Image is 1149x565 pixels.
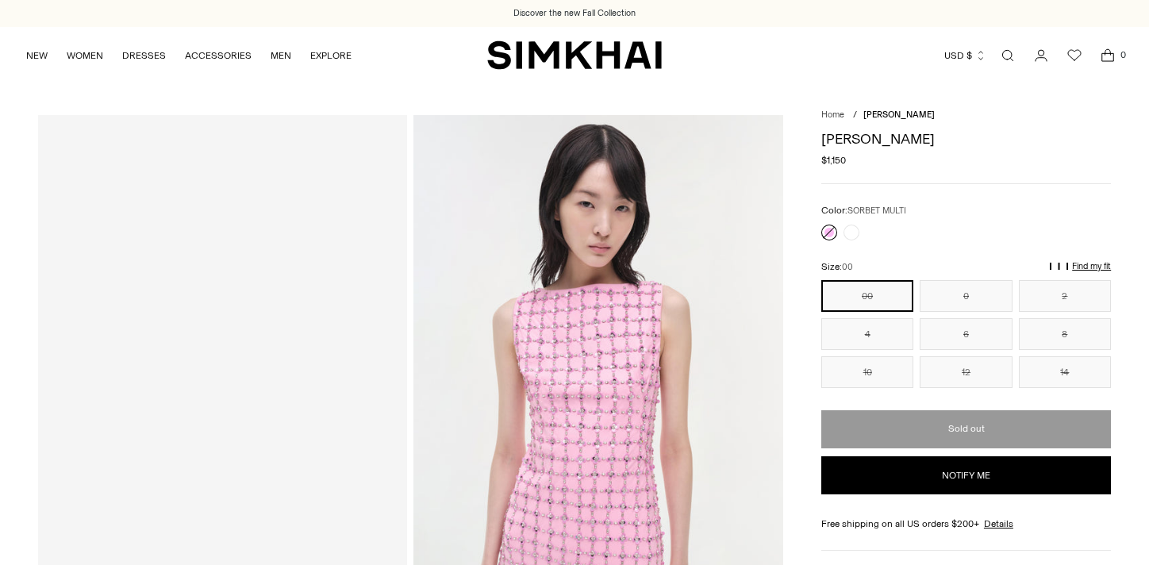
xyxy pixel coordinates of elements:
[122,38,166,73] a: DRESSES
[821,109,1111,122] nav: breadcrumbs
[271,38,291,73] a: MEN
[1025,40,1057,71] a: Go to the account page
[821,456,1111,494] button: Notify me
[863,110,935,120] span: [PERSON_NAME]
[821,356,913,388] button: 10
[1116,48,1130,62] span: 0
[513,7,636,20] a: Discover the new Fall Collection
[984,517,1013,531] a: Details
[821,110,844,120] a: Home
[821,132,1111,146] h1: [PERSON_NAME]
[1059,40,1090,71] a: Wishlist
[992,40,1024,71] a: Open search modal
[920,356,1012,388] button: 12
[821,153,846,167] span: $1,150
[920,280,1012,312] button: 0
[67,38,103,73] a: WOMEN
[1092,40,1124,71] a: Open cart modal
[1019,356,1111,388] button: 14
[185,38,252,73] a: ACCESSORIES
[944,38,986,73] button: USD $
[920,318,1012,350] button: 6
[847,206,906,216] span: SORBET MULTI
[1019,280,1111,312] button: 2
[821,203,906,218] label: Color:
[821,280,913,312] button: 00
[26,38,48,73] a: NEW
[842,262,853,272] span: 00
[487,40,662,71] a: SIMKHAI
[1019,318,1111,350] button: 8
[821,318,913,350] button: 4
[310,38,352,73] a: EXPLORE
[821,517,1111,531] div: Free shipping on all US orders $200+
[853,109,857,122] div: /
[821,259,853,275] label: Size:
